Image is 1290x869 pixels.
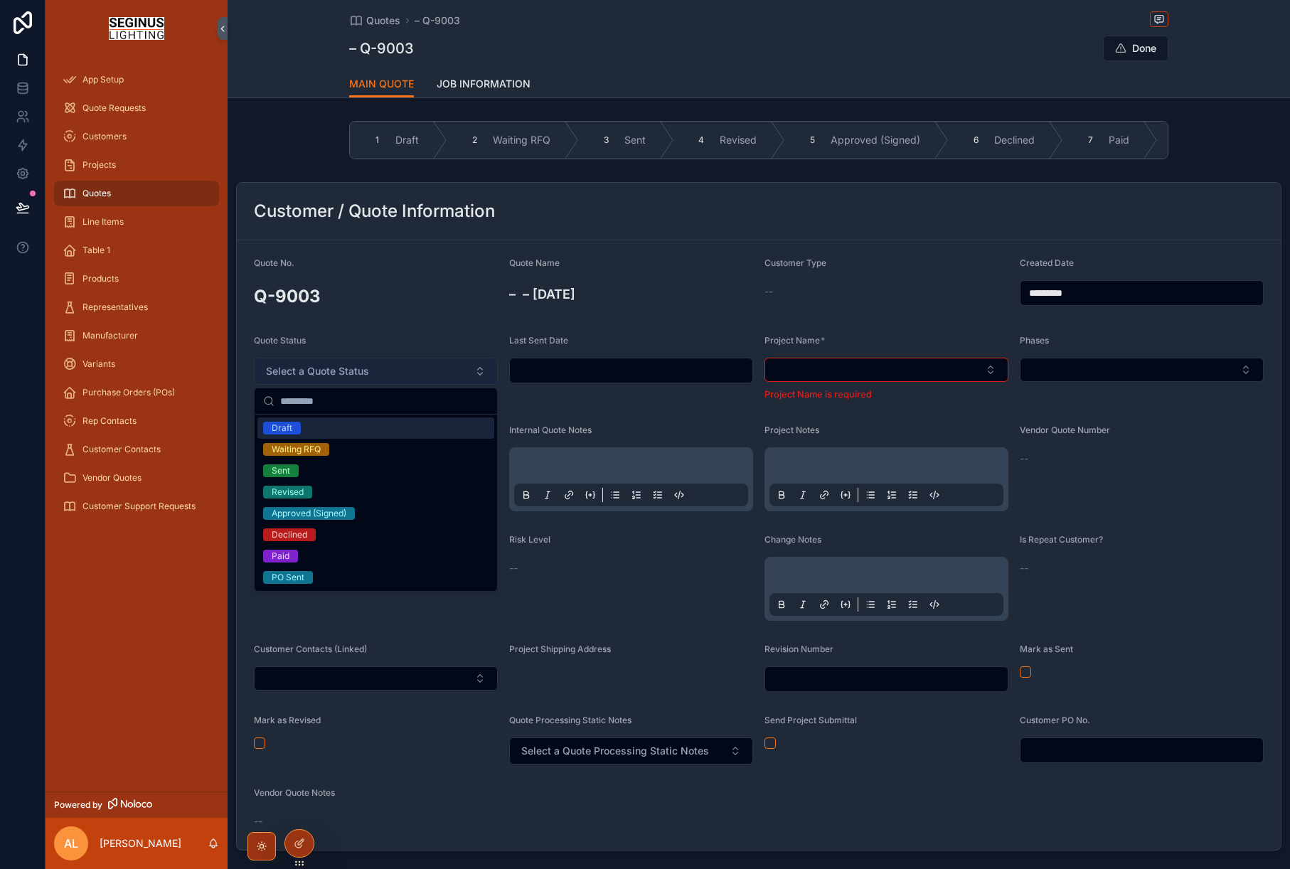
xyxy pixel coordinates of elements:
a: MAIN QUOTE [349,71,414,98]
span: Projects [82,159,116,171]
span: Powered by [54,799,102,811]
a: Quote Requests [54,95,219,121]
span: Declined [994,133,1035,147]
span: Change Notes [764,534,821,545]
a: Customer Support Requests [54,494,219,519]
a: Manufacturer [54,323,219,348]
span: Vendor Quote Number [1020,425,1110,435]
span: -- [254,814,262,828]
a: Representatives [54,294,219,320]
span: Quotes [366,14,400,28]
span: 2 [472,134,477,146]
span: Table 1 [82,245,110,256]
span: Customers [82,131,127,142]
span: -- [764,284,773,299]
span: JOB INFORMATION [437,77,531,91]
span: Paid [1109,133,1129,147]
span: 1 [375,134,379,146]
a: Table 1 [54,238,219,263]
a: Purchase Orders (POs) [54,380,219,405]
button: Select Button [254,666,498,691]
a: Rep Contacts [54,408,219,434]
span: Project Shipping Address [509,644,611,654]
a: Customer Contacts [54,437,219,462]
a: Vendor Quotes [54,465,219,491]
span: Approved (Signed) [831,133,920,147]
div: Sent [272,464,290,477]
span: AL [64,835,78,852]
span: -- [1020,452,1028,466]
a: Powered by [46,791,228,818]
a: Projects [54,152,219,178]
span: Internal Quote Notes [509,425,592,435]
p: [PERSON_NAME] [100,836,181,851]
button: Select Button [764,358,1008,382]
span: Rep Contacts [82,415,137,427]
span: Mark as Sent [1020,644,1073,654]
button: Done [1103,36,1168,61]
span: 4 [698,134,704,146]
span: Revision Number [764,644,833,654]
span: Customer Contacts (Linked) [254,644,367,654]
a: – Q-9003 [415,14,460,28]
span: Customer Type [764,257,826,268]
span: -- [1020,561,1028,575]
span: Products [82,273,119,284]
a: Quotes [54,181,219,206]
span: Select a Quote Processing Static Notes [521,744,709,758]
span: 6 [974,134,979,146]
div: Suggestions [255,415,497,591]
span: Quote Name [509,257,560,268]
span: Quote Requests [82,102,146,114]
span: Variants [82,358,115,370]
span: Quotes [82,188,111,199]
span: 3 [604,134,609,146]
span: Project Notes [764,425,819,435]
h2: Customer / Quote Information [254,200,495,223]
span: Customer Contacts [82,444,161,455]
p: Project Name is required [764,388,1008,402]
a: Variants [54,351,219,377]
span: 7 [1088,134,1093,146]
span: Revised [720,133,757,147]
a: JOB INFORMATION [437,71,531,100]
span: Line Items [82,216,124,228]
span: Quote Processing Static Notes [509,715,631,725]
h2: Q-9003 [254,284,498,308]
span: Phases [1020,335,1049,346]
div: Paid [272,550,289,563]
span: Quote No. [254,257,294,268]
div: Declined [272,528,307,541]
span: Is Repeat Customer? [1020,534,1103,545]
a: Products [54,266,219,292]
div: scrollable content [46,57,228,538]
span: Created Date [1020,257,1074,268]
span: Manufacturer [82,330,138,341]
button: Select Button [254,358,498,385]
a: App Setup [54,67,219,92]
div: Waiting RFQ [272,443,321,456]
button: Select Button [509,737,753,764]
span: Vendor Quote Notes [254,787,335,798]
span: MAIN QUOTE [349,77,414,91]
h4: – – [DATE] [509,284,753,304]
span: Mark as Revised [254,715,321,725]
span: Last Sent Date [509,335,568,346]
span: Representatives [82,302,148,313]
span: Sent [624,133,646,147]
span: Quote Status [254,335,306,346]
span: Project Name [764,335,820,346]
span: Draft [395,133,419,147]
span: Send Project Submittal [764,715,857,725]
button: Select Button [1020,358,1264,382]
a: Quotes [349,14,400,28]
span: 5 [810,134,815,146]
div: Draft [272,422,292,434]
span: Vendor Quotes [82,472,142,484]
div: PO Sent [272,571,304,584]
h1: – Q-9003 [349,38,414,58]
a: Line Items [54,209,219,235]
span: App Setup [82,74,124,85]
span: Risk Level [509,534,550,545]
